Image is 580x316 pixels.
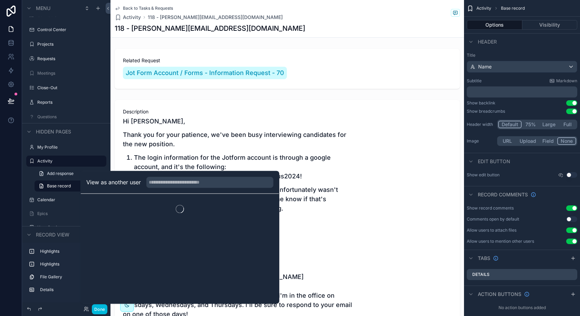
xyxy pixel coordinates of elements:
a: Base record [35,180,106,192]
div: Allow users to mention other users [467,239,534,244]
label: Reports [37,100,102,105]
label: Details [472,272,490,277]
label: Subtitle [467,78,482,84]
button: Large [539,121,559,128]
span: Base record [47,183,71,189]
div: scrollable content [22,243,110,302]
div: Show breadcrumbs [467,109,505,114]
div: Show backlink [467,100,495,106]
label: Meetings [37,71,102,76]
label: Show edit button [467,172,500,178]
button: Field [539,137,558,145]
h2: View as another user [86,178,141,186]
h1: 118 - [PERSON_NAME][EMAIL_ADDRESS][DOMAIN_NAME] [115,24,305,33]
a: Markdown [549,78,577,84]
span: Action buttons [478,291,521,298]
button: Upload [516,137,539,145]
label: Header width [467,122,494,127]
label: Projects [37,41,102,47]
label: Highlights [40,261,101,267]
button: Name [467,61,577,73]
button: Visibility [522,20,578,30]
span: Hidden pages [36,128,71,135]
label: Image [467,138,494,144]
button: Options [467,20,522,30]
label: Control Center [37,27,102,32]
label: My Profile [37,145,102,150]
button: Full [559,121,576,128]
a: 118 - [PERSON_NAME][EMAIL_ADDRESS][DOMAIN_NAME] [148,14,283,21]
span: Record view [36,231,69,238]
a: Activity [115,14,141,21]
label: File Gallery [40,274,101,280]
button: 75% [522,121,539,128]
button: Default [498,121,522,128]
span: Markdown [556,78,577,84]
div: Allow users to attach files [467,227,516,233]
label: Calendar [37,197,102,203]
span: Edit button [478,158,510,165]
span: Base record [501,6,525,11]
span: Name [478,63,492,70]
button: Done [92,304,107,314]
span: Record comments [478,191,528,198]
span: Header [478,38,497,45]
span: Activity [123,14,141,21]
label: User Stories [37,225,102,230]
span: Activity [476,6,491,11]
a: Back to Tasks & Requests [115,6,173,11]
span: Add response [47,171,74,176]
label: Details [40,287,101,292]
div: Show record comments [467,205,514,211]
label: Title [467,53,577,58]
label: Requests [37,56,102,62]
label: Questions [37,114,102,120]
div: No action buttons added [464,302,580,313]
a: Add response [35,168,106,179]
label: Epics [37,211,102,216]
div: scrollable content [467,86,577,97]
label: Close-Out [37,85,102,91]
label: Highlights [40,249,101,254]
button: None [557,137,576,145]
span: Menu [36,5,50,12]
label: Activity [37,158,102,164]
button: URL [498,137,516,145]
span: Tabs [478,255,490,262]
div: Comments open by default [467,216,519,222]
span: Back to Tasks & Requests [123,6,173,11]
